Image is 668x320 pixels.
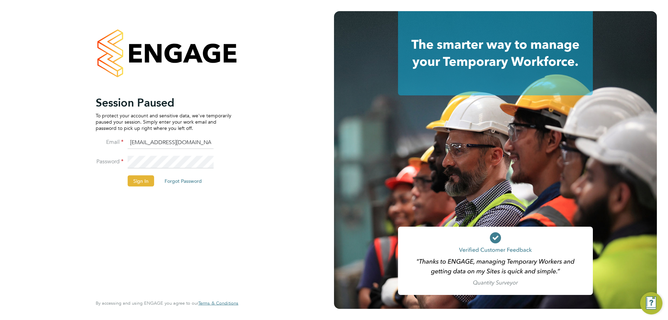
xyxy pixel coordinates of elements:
input: Enter your work email... [128,136,214,149]
p: To protect your account and sensitive data, we've temporarily paused your session. Simply enter y... [96,112,231,131]
button: Sign In [128,175,154,186]
button: Forgot Password [159,175,207,186]
a: Terms & Conditions [198,301,238,306]
button: Engage Resource Center [640,292,662,314]
label: Email [96,138,124,146]
span: By accessing and using ENGAGE you agree to our [96,300,238,306]
label: Password [96,158,124,165]
h2: Session Paused [96,95,231,109]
